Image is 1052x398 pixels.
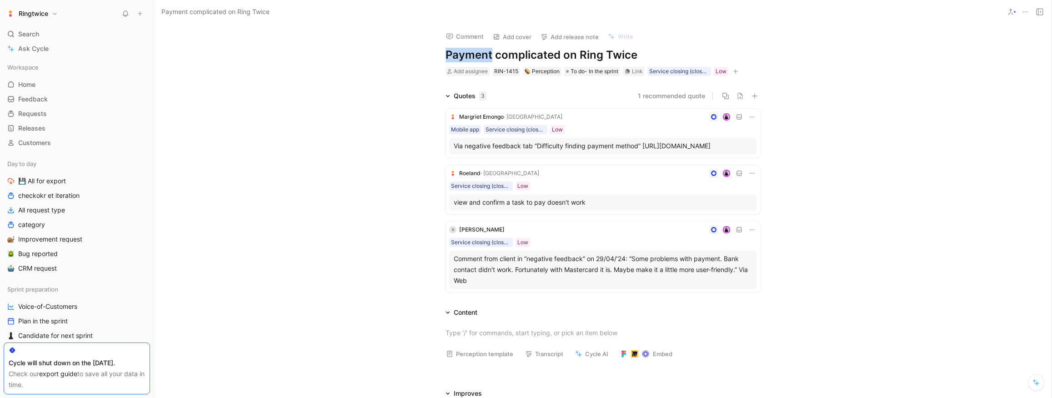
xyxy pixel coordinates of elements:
[442,30,488,43] button: Comment
[6,9,15,18] img: Ringtwice
[454,197,752,208] div: view and confirm a task to pay doesn't work
[451,181,511,191] div: Service closing (close a task, service payment)
[571,348,612,360] button: Cycle AI
[7,265,15,272] img: 🤖
[525,69,530,74] img: 🥔
[552,125,563,134] div: Low
[9,368,145,390] div: Check our to save all your data in time.
[4,329,150,343] a: ♟️Candidate for next sprint
[18,191,80,200] span: checkokr et iteration
[4,300,150,313] a: Voice-of-Customers
[18,80,35,89] span: Home
[724,114,730,120] img: avatar
[4,136,150,150] a: Customers
[18,220,45,229] span: category
[4,78,150,91] a: Home
[7,332,15,339] img: ♟️
[571,67,618,76] span: To do- In the sprint
[18,138,51,147] span: Customers
[4,92,150,106] a: Feedback
[525,67,560,76] div: Perception
[4,218,150,232] a: category
[9,358,145,368] div: Cycle will shut down on the [DATE].
[724,171,730,176] img: avatar
[18,109,47,118] span: Requests
[564,67,620,76] div: To do- In the sprint
[454,307,477,318] div: Content
[4,174,150,188] a: 💾 All for export
[616,348,676,360] button: Embed
[4,27,150,41] div: Search
[649,67,709,76] div: Service closing (close a task, service payment)
[18,317,68,326] span: Plan in the sprint
[18,43,49,54] span: Ask Cycle
[4,247,150,261] a: 🪲Bug reported
[18,176,66,186] span: 💾 All for export
[442,348,517,360] button: Perception template
[442,91,490,101] div: Quotes3
[454,91,486,101] div: Quotes
[18,302,77,311] span: Voice-of-Customers
[459,226,505,233] span: [PERSON_NAME]
[454,141,752,151] div: Via negative feedback tab “Difficulty finding payment method” [URL][DOMAIN_NAME]
[18,331,93,340] span: Candidate for next sprint
[18,249,58,258] span: Bug reported
[494,67,518,76] div: RIN-1415
[724,227,730,233] img: avatar
[7,285,58,294] span: Sprint preparation
[716,67,726,76] div: Low
[638,91,705,101] button: 1 recommended quote
[517,181,528,191] div: Low
[504,113,562,120] span: · [GEOGRAPHIC_DATA]
[618,32,633,40] span: Write
[4,282,150,357] div: Sprint preparationVoice-of-CustomersPlan in the sprint♟️Candidate for next sprint🤖Grooming
[5,330,16,341] button: ♟️
[4,42,150,55] a: Ask Cycle
[4,314,150,328] a: Plan in the sprint
[523,67,561,76] div: 🥔Perception
[4,282,150,296] div: Sprint preparation
[4,189,150,202] a: checkokr et iteration
[479,91,486,101] div: 3
[481,170,539,176] span: · [GEOGRAPHIC_DATA]
[604,30,637,43] button: Write
[459,113,504,120] span: Margriet Emongo
[521,348,567,360] button: Transcript
[18,29,39,40] span: Search
[451,125,479,134] div: Mobile app
[4,60,150,74] div: Workspace
[632,67,643,76] div: Link
[451,238,511,247] div: Service closing (close a task, service payment)
[536,30,603,43] button: Add release note
[19,10,48,18] h1: Ringtwice
[459,170,481,176] span: Roeland
[4,7,60,20] button: RingtwiceRingtwice
[18,95,48,104] span: Feedback
[39,370,77,378] a: export guide
[446,48,760,62] h1: Payment complicated on Ring Twice
[7,236,15,243] img: 🐌
[442,307,481,318] div: Content
[7,159,36,168] span: Day to day
[4,262,150,275] a: 🤖CRM request
[454,68,488,75] span: Add assignee
[486,125,546,134] div: Service closing (close a task, service payment)
[18,264,57,273] span: CRM request
[7,250,15,257] img: 🪲
[4,232,150,246] a: 🐌Improvement request
[4,121,150,135] a: Releases
[4,157,150,275] div: Day to day💾 All for exportcheckokr et iterationAll request typecategory🐌Improvement request🪲Bug r...
[5,234,16,245] button: 🐌
[449,113,456,121] img: logo
[449,226,456,233] div: R
[517,238,528,247] div: Low
[4,157,150,171] div: Day to day
[4,203,150,217] a: All request type
[161,6,270,17] span: Payment complicated on Ring Twice
[4,107,150,121] a: Requests
[449,170,456,177] img: logo
[18,206,65,215] span: All request type
[5,248,16,259] button: 🪲
[489,30,536,43] button: Add cover
[7,63,39,72] span: Workspace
